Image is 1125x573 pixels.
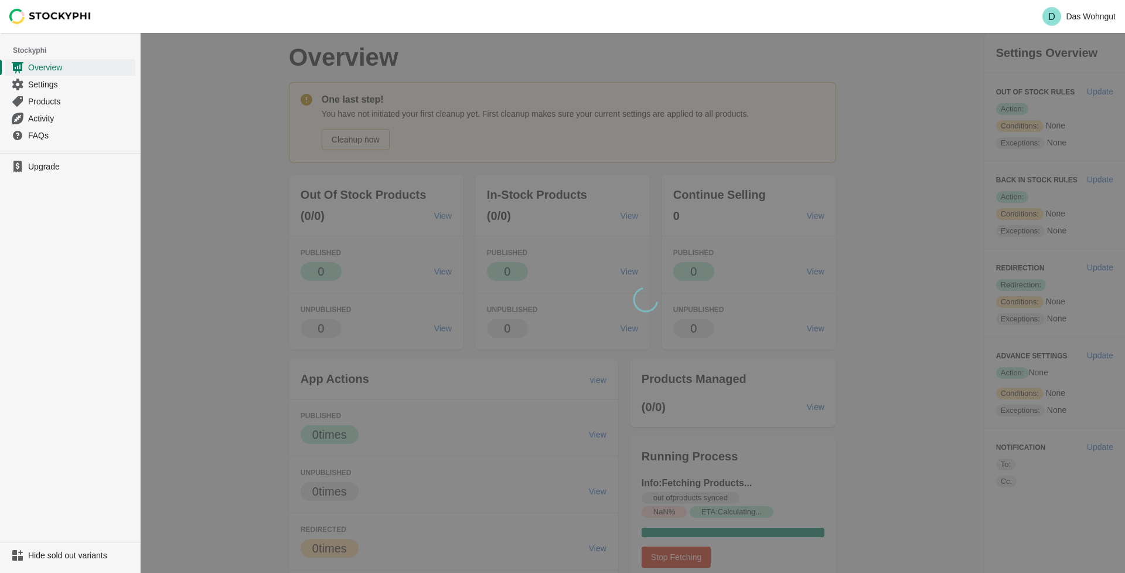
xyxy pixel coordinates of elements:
p: Das Wohngut [1066,12,1116,21]
a: Overview [5,59,135,76]
a: Upgrade [5,158,135,175]
button: Avatar with initials DDas Wohngut [1038,5,1120,28]
span: Settings [28,79,133,90]
a: FAQs [5,127,135,144]
span: Stockyphi [13,45,140,56]
span: Upgrade [28,161,133,172]
a: Products [5,93,135,110]
a: Settings [5,76,135,93]
a: Activity [5,110,135,127]
span: Activity [28,113,133,124]
span: FAQs [28,130,133,141]
img: Stockyphi [9,9,91,24]
a: Hide sold out variants [5,547,135,564]
span: Hide sold out variants [28,550,133,561]
span: Avatar with initials D [1042,7,1061,26]
span: Overview [28,62,133,73]
text: D [1049,12,1056,22]
span: Products [28,96,133,107]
